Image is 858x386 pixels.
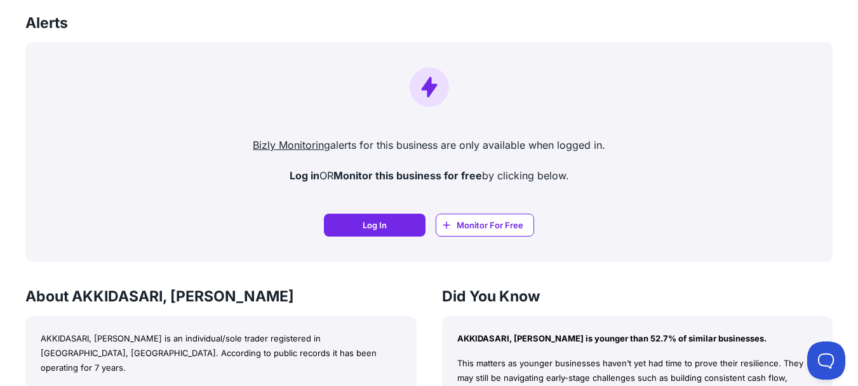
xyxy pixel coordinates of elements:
[253,139,330,151] a: Bizly Monitoring
[324,214,426,237] a: Log In
[457,331,818,346] p: AKKIDASARI, [PERSON_NAME] is younger than 52.7% of similar businesses.
[25,14,68,32] h3: Alerts
[363,219,387,231] span: Log In
[457,219,523,231] span: Monitor For Free
[36,137,822,153] p: alerts for this business are only available when logged in.
[41,331,401,375] p: AKKIDASARI, [PERSON_NAME] is an individual/sole trader registered in [GEOGRAPHIC_DATA], [GEOGRAPH...
[25,287,417,306] h3: About AKKIDASARI, [PERSON_NAME]
[442,287,833,306] h3: Did You Know
[333,169,482,182] strong: Monitor this business for free
[290,169,319,182] strong: Log in
[36,168,822,183] p: OR by clicking below.
[436,214,534,237] a: Monitor For Free
[807,341,845,380] iframe: Toggle Customer Support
